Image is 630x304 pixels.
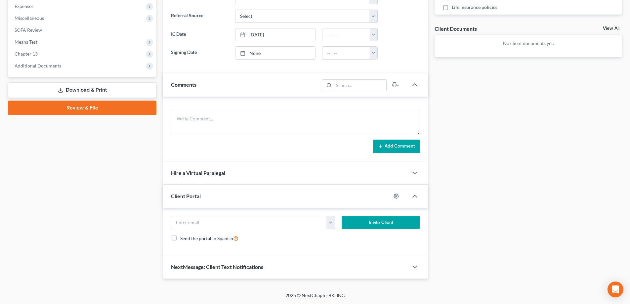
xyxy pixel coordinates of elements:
span: Hire a Virtual Paralegal [171,170,225,176]
span: Comments [171,81,196,88]
span: Client Portal [171,193,201,199]
span: Chapter 13 [15,51,38,57]
span: Means Test [15,39,37,45]
span: Additional Documents [15,63,61,68]
span: Send the portal in Spanish [180,236,233,241]
span: Life insurance policies [452,4,497,11]
span: Miscellaneous [15,15,44,21]
label: Referral Source [168,10,231,23]
label: IC Date [168,28,231,41]
a: View All [603,26,619,31]
span: NextMessage: Client Text Notifications [171,264,263,270]
button: Invite Client [342,216,420,229]
a: SOFA Review [9,24,156,36]
span: SOFA Review [15,27,42,33]
a: [DATE] [235,28,315,41]
label: Signing Date [168,46,231,60]
div: Open Intercom Messenger [608,282,623,297]
input: -- : -- [322,47,370,59]
a: None [235,47,315,59]
button: Add Comment [373,140,420,153]
span: Expenses [15,3,33,9]
a: Review & File [8,101,156,115]
a: Download & Print [8,82,156,98]
input: Search... [334,80,387,91]
div: Client Documents [435,25,477,32]
input: -- : -- [322,28,370,41]
p: No client documents yet. [440,40,617,47]
div: 2025 © NextChapterBK, INC [127,292,504,304]
input: Enter email [171,216,327,229]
